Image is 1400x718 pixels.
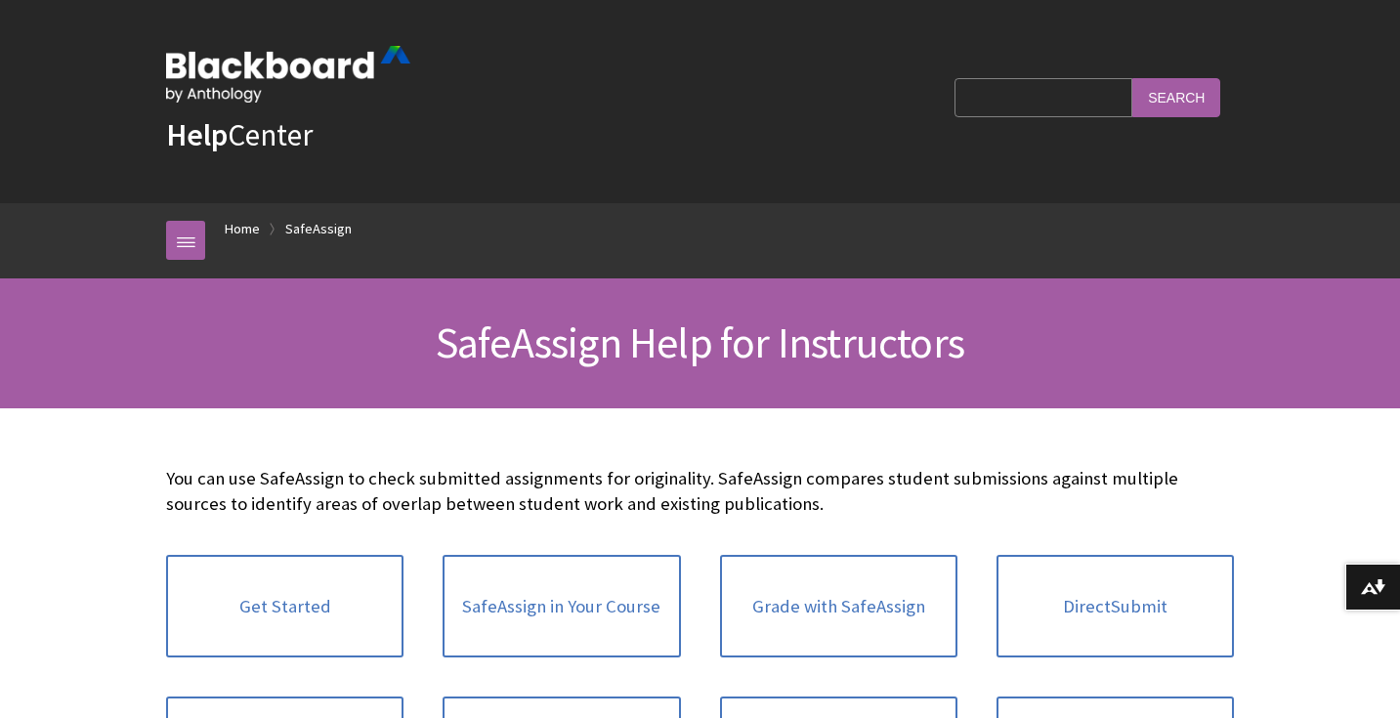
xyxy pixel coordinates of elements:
[436,316,964,369] span: SafeAssign Help for Instructors
[720,555,957,658] a: Grade with SafeAssign
[166,115,228,154] strong: Help
[225,217,260,241] a: Home
[443,555,680,658] a: SafeAssign in Your Course
[285,217,352,241] a: SafeAssign
[166,115,313,154] a: HelpCenter
[166,46,410,103] img: Blackboard by Anthology
[166,466,1234,517] p: You can use SafeAssign to check submitted assignments for originality. SafeAssign compares studen...
[997,555,1234,658] a: DirectSubmit
[166,555,403,658] a: Get Started
[1132,78,1220,116] input: Search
